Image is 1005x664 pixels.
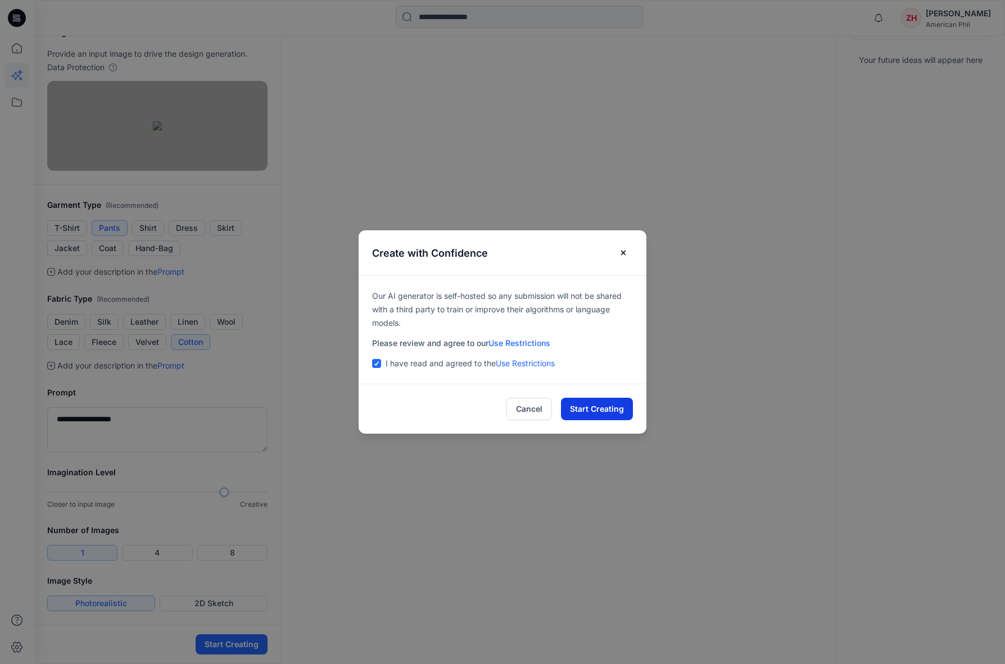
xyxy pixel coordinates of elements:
[561,398,633,420] button: Start Creating
[506,398,552,420] button: Cancel
[372,336,633,350] p: Please review and agree to our
[614,244,633,262] button: Close
[372,289,633,330] p: Our AI generator is self-hosted so any submission will not be shared with a third party to train ...
[488,338,550,348] a: Use Restrictions
[496,358,555,368] a: Use Restrictions
[386,357,555,370] p: I have read and agreed to the
[359,230,646,275] header: Create with Confidence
